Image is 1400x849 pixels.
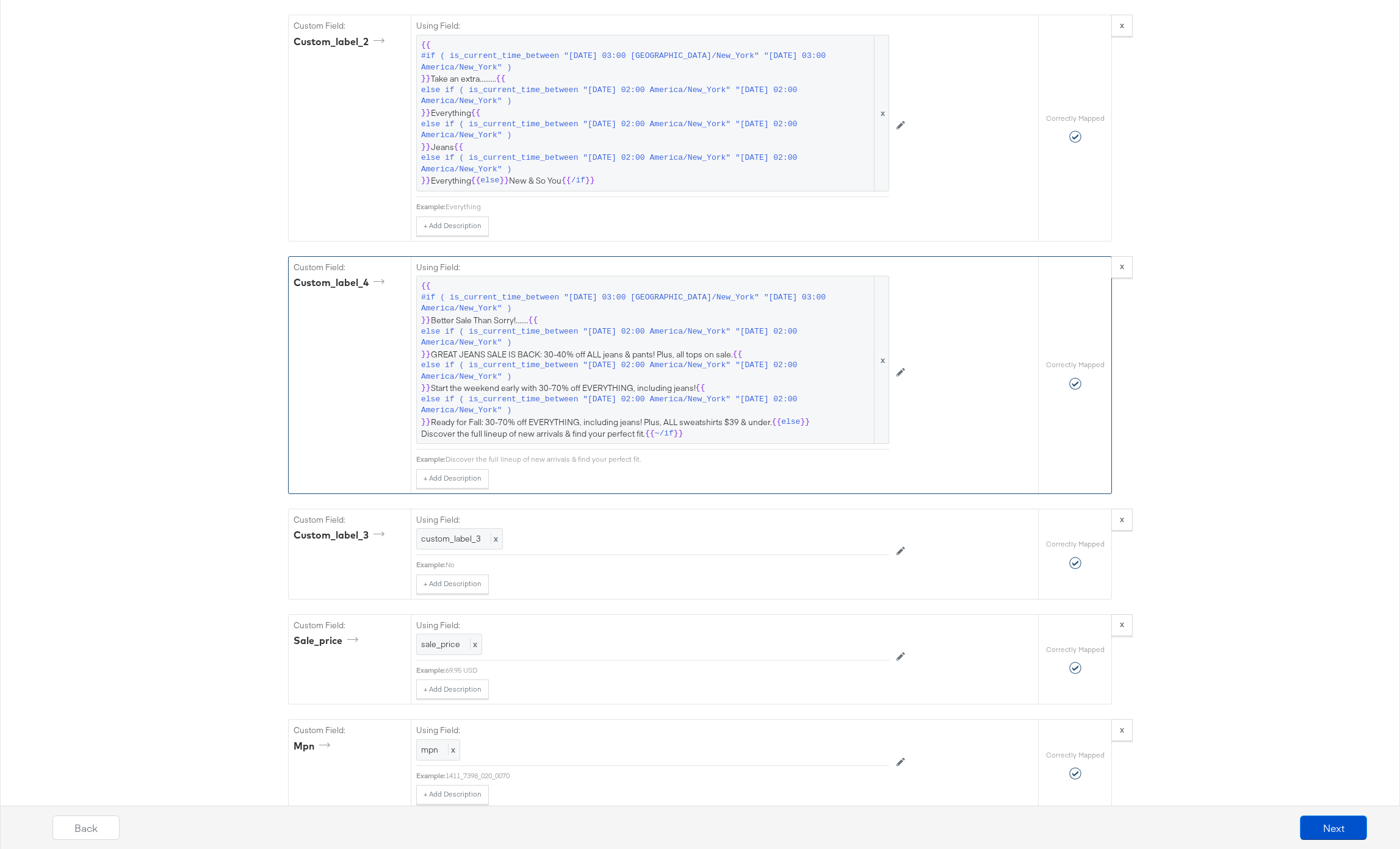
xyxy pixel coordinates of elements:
[294,514,406,526] label: Custom Field:
[421,107,431,119] span: }}
[561,175,571,187] span: {{
[294,725,406,736] label: Custom Field:
[416,725,889,736] label: Using Field:
[421,292,872,315] span: #if ( is_current_time_between "[DATE] 03:00 [GEOGRAPHIC_DATA]/New_York" "[DATE] 03:00 America/New...
[421,281,884,439] span: Better Sale Than Sorry!....... GREAT JEANS SALE IS BACK: 30-40% off ALL jeans & pants! Plus, all ...
[446,665,889,675] div: 69.95 USD
[454,141,464,153] span: {{
[416,620,889,631] label: Using Field:
[416,454,446,464] div: Example:
[1120,260,1124,271] strong: x
[416,469,489,489] button: + Add Description
[733,349,743,360] span: {{
[416,771,446,781] div: Example:
[1046,360,1105,370] label: Correctly Mapped
[696,382,705,394] span: {{
[416,217,489,236] button: + Add Description
[294,276,389,290] div: custom_label_4
[1046,645,1105,654] label: Correctly Mapped
[446,202,889,212] div: Everything
[674,428,684,440] span: }}
[416,785,489,804] button: + Add Description
[448,744,455,755] span: x
[421,360,872,382] span: else if ( is_current_time_between "[DATE] 02:00 America/New_York" "[DATE] 02:00 America/New_York" )
[421,394,872,417] span: else if ( is_current_time_between "[DATE] 02:00 America/New_York" "[DATE] 02:00 America/New_York" )
[499,175,509,187] span: }}
[421,51,872,73] span: #if ( is_current_time_between "[DATE] 03:00 [GEOGRAPHIC_DATA]/New_York" "[DATE] 03:00 America/New...
[421,417,431,428] span: }}
[294,634,363,648] div: sale_price
[421,349,431,360] span: }}
[1111,256,1133,278] button: x
[1120,724,1124,735] strong: x
[1046,113,1105,123] label: Correctly Mapped
[645,428,655,440] span: {{
[1111,614,1133,636] button: x
[781,417,800,428] span: else
[1046,750,1105,760] label: Correctly Mapped
[529,315,538,326] span: {{
[471,175,481,187] span: {{
[1046,539,1105,549] label: Correctly Mapped
[416,665,446,675] div: Example:
[416,20,889,32] label: Using Field:
[446,454,889,464] div: Discover the full lineup of new arrivals & find your perfect fit.
[421,40,884,187] span: Take an extra......... Everything Jeans Everything New & So You
[421,533,481,544] span: custom_label_3
[416,560,446,570] div: Example:
[874,35,889,191] span: x
[421,639,460,650] span: sale_price
[294,262,406,273] label: Custom Field:
[1111,509,1133,531] button: x
[294,739,334,753] div: mpn
[421,744,438,755] span: mpn
[1300,815,1367,840] button: Next
[1120,514,1124,525] strong: x
[1120,618,1124,629] strong: x
[571,175,585,187] span: /if
[421,141,431,153] span: }}
[480,175,499,187] span: else
[421,85,872,107] span: else if ( is_current_time_between "[DATE] 02:00 America/New_York" "[DATE] 02:00 America/New_York" )
[421,315,431,326] span: }}
[52,815,120,840] button: Back
[470,639,477,650] span: x
[294,528,389,542] div: custom_label_3
[800,417,810,428] span: }}
[421,175,431,187] span: }}
[1111,15,1133,37] button: x
[471,107,481,119] span: {{
[446,771,889,781] div: 1411_7398_020_0070
[294,35,389,49] div: custom_label_2
[446,560,889,570] div: No
[1120,20,1124,30] strong: x
[416,514,889,526] label: Using Field:
[772,417,782,428] span: {{
[421,326,872,349] span: else if ( is_current_time_between "[DATE] 02:00 America/New_York" "[DATE] 02:00 America/New_York" )
[421,119,872,141] span: else if ( is_current_time_between "[DATE] 02:00 America/New_York" "[DATE] 02:00 America/New_York" )
[421,281,431,292] span: {{
[496,73,506,85] span: {{
[1111,719,1133,741] button: x
[294,620,406,631] label: Custom Field:
[491,533,498,544] span: x
[416,679,489,699] button: + Add Description
[294,20,406,32] label: Custom Field:
[421,40,431,51] span: {{
[874,276,889,443] span: x
[421,382,431,394] span: }}
[585,175,595,187] span: }}
[416,575,489,594] button: + Add Description
[416,202,446,212] div: Example:
[421,152,872,175] span: else if ( is_current_time_between "[DATE] 02:00 America/New_York" "[DATE] 02:00 America/New_York" )
[655,428,674,440] span: ~/if
[421,73,431,85] span: }}
[416,262,889,273] label: Using Field:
